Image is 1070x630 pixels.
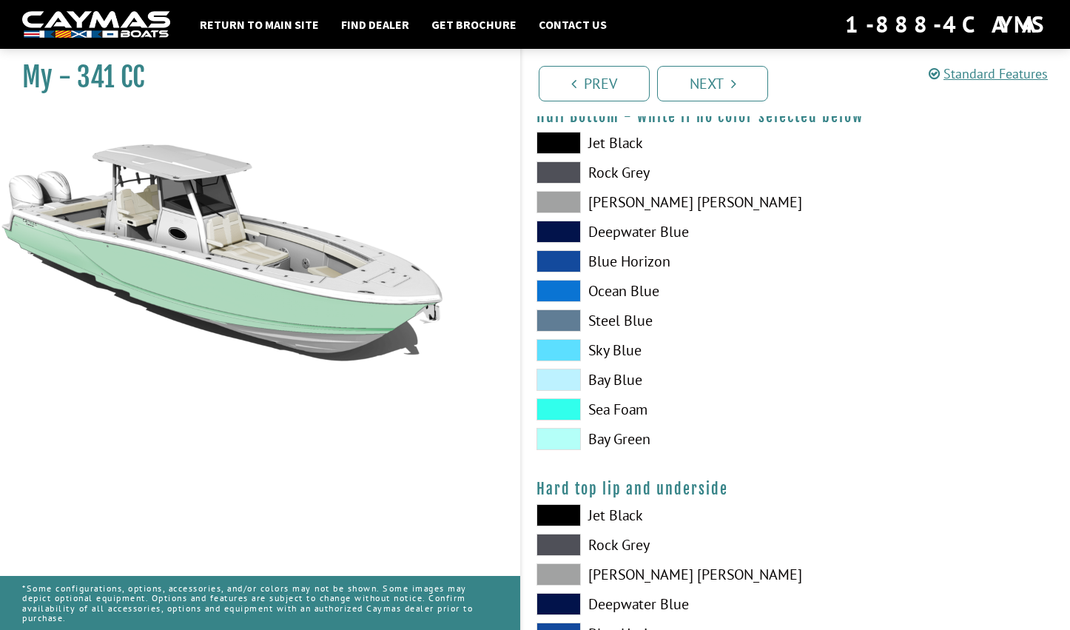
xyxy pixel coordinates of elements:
[192,15,326,34] a: Return to main site
[536,191,781,213] label: [PERSON_NAME] [PERSON_NAME]
[536,250,781,272] label: Blue Horizon
[334,15,417,34] a: Find Dealer
[536,398,781,420] label: Sea Foam
[536,132,781,154] label: Jet Black
[657,66,768,101] a: Next
[536,107,1055,126] h4: Hull Bottom - white if no color selected below
[536,161,781,184] label: Rock Grey
[536,339,781,361] label: Sky Blue
[536,534,781,556] label: Rock Grey
[536,593,781,615] label: Deepwater Blue
[929,65,1048,82] a: Standard Features
[22,11,170,38] img: white-logo-c9c8dbefe5ff5ceceb0f0178aa75bf4bb51f6bca0971e226c86eb53dfe498488.png
[22,61,483,94] h1: My - 341 CC
[22,576,498,630] p: *Some configurations, options, accessories, and/or colors may not be shown. Some images may depic...
[536,428,781,450] label: Bay Green
[536,280,781,302] label: Ocean Blue
[539,66,650,101] a: Prev
[535,64,1070,101] ul: Pagination
[536,563,781,586] label: [PERSON_NAME] [PERSON_NAME]
[424,15,524,34] a: Get Brochure
[845,8,1048,41] div: 1-888-4CAYMAS
[536,221,781,243] label: Deepwater Blue
[536,504,781,526] label: Jet Black
[536,309,781,332] label: Steel Blue
[536,480,1055,498] h4: Hard top lip and underside
[531,15,614,34] a: Contact Us
[536,369,781,391] label: Bay Blue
